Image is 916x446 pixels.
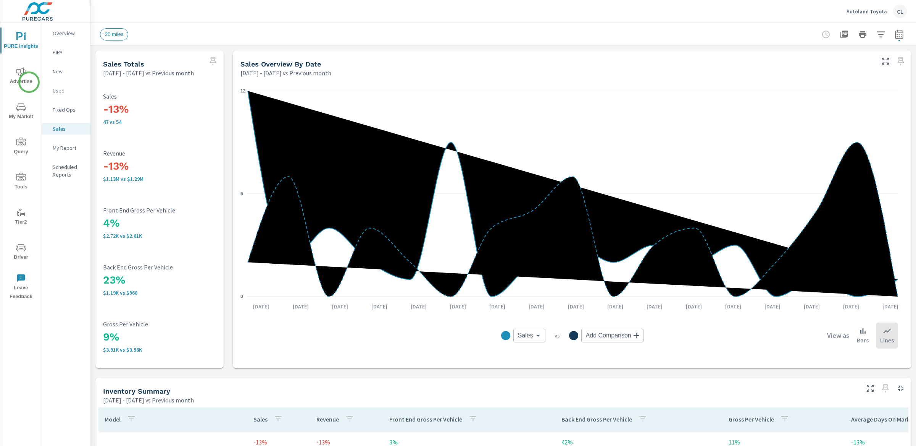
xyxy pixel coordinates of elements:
p: [DATE] [445,303,471,310]
p: [DATE] [838,303,864,310]
p: Revenue [316,415,339,423]
p: [DATE] [681,303,707,310]
p: $2,719 vs $2,609 [103,233,216,239]
p: [DATE] [248,303,274,310]
p: [DATE] [405,303,432,310]
p: [DATE] [759,303,786,310]
h6: View as [827,332,849,339]
p: [DATE] [720,303,747,310]
p: Sales [53,125,84,133]
div: Sales [42,123,90,135]
p: [DATE] - [DATE] vs Previous month [103,396,194,405]
button: Select Date Range [892,27,907,42]
div: My Report [42,142,90,154]
h5: Sales Totals [103,60,144,68]
p: vs [545,332,569,339]
p: Gross Per Vehicle [729,415,774,423]
span: My Market [3,102,39,121]
span: Leave Feedback [3,274,39,301]
p: Model [105,415,121,423]
p: Bars [857,336,869,345]
p: Scheduled Reports [53,163,84,178]
h3: 9% [103,331,216,344]
span: Driver [3,243,39,262]
p: Gross Per Vehicle [103,321,216,328]
p: Back End Gross Per Vehicle [103,264,216,271]
p: Average Days On Market [851,415,916,423]
h3: 4% [103,217,216,230]
p: [DATE] [484,303,511,310]
p: Used [53,87,84,94]
h5: Sales Overview By Date [240,60,321,68]
p: Lines [880,336,894,345]
p: Revenue [103,150,216,157]
h5: Inventory Summary [103,387,170,395]
button: Apply Filters [873,27,889,42]
div: Fixed Ops [42,104,90,115]
p: Sales [103,93,216,100]
p: Fixed Ops [53,106,84,114]
p: Front End Gross Per Vehicle [389,415,462,423]
p: Front End Gross Per Vehicle [103,207,216,214]
div: Overview [42,28,90,39]
p: 47 vs 54 [103,119,216,125]
p: [DATE] [641,303,668,310]
p: [DATE] [327,303,353,310]
h3: -13% [103,160,216,173]
text: 6 [240,191,243,196]
span: Select a preset date range to save this widget [879,382,892,394]
p: [DATE] [523,303,550,310]
span: Sales [518,332,533,339]
p: [DATE] [287,303,314,310]
p: [DATE] [366,303,393,310]
p: Overview [53,29,84,37]
text: 12 [240,88,246,94]
p: [DATE] - [DATE] vs Previous month [240,68,331,78]
p: Back End Gross Per Vehicle [561,415,632,423]
span: Select a preset date range to save this widget [207,55,219,67]
p: $1,125,362 vs $1,287,579 [103,176,216,182]
p: PIPA [53,49,84,56]
span: Add Comparison [586,332,631,339]
p: $1,188 vs $968 [103,290,216,296]
div: nav menu [0,23,42,304]
span: Tier2 [3,208,39,227]
button: Make Fullscreen [879,55,892,67]
div: Sales [513,329,545,342]
span: Advertise [3,67,39,86]
p: [DATE] [602,303,629,310]
div: Add Comparison [581,329,643,342]
span: PURE Insights [3,32,39,51]
button: Print Report [855,27,870,42]
button: Minimize Widget [895,382,907,394]
span: Select a preset date range to save this widget [895,55,907,67]
p: Autoland Toyota [847,8,887,15]
span: Query [3,138,39,156]
button: "Export Report to PDF" [837,27,852,42]
div: CL [893,5,907,18]
div: Scheduled Reports [42,161,90,180]
p: [DATE] [563,303,589,310]
text: 0 [240,294,243,299]
span: Tools [3,173,39,191]
p: My Report [53,144,84,152]
p: [DATE] - [DATE] vs Previous month [103,68,194,78]
span: 20 miles [100,31,128,37]
p: New [53,68,84,75]
p: $3,907 vs $3,577 [103,347,216,353]
p: Sales [253,415,268,423]
h3: 23% [103,274,216,287]
div: Used [42,85,90,96]
p: [DATE] [877,303,904,310]
button: Make Fullscreen [864,382,876,394]
p: [DATE] [798,303,825,310]
div: PIPA [42,47,90,58]
div: New [42,66,90,77]
h3: -13% [103,103,216,116]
